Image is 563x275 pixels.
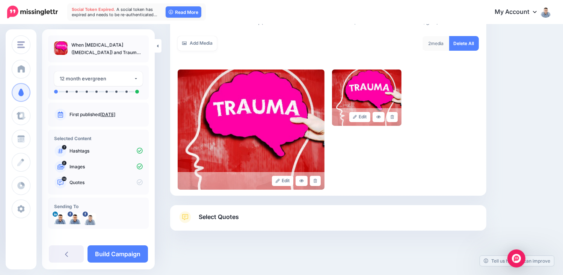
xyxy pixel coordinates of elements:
span: 14 [62,177,67,181]
p: Images [69,163,143,170]
img: 309200387_519672403502646_6161380842403599828_n-bsa138806.jpg [69,213,81,225]
p: First published [69,111,143,118]
h4: Sending To [54,204,143,209]
span: 2 [428,41,431,46]
span: Social Token Expired. [72,7,115,12]
div: 12 month evergreen [60,74,134,83]
img: menu.png [17,41,25,48]
img: 1d4e90d61d811641f91609de8875abee_thumb.jpg [54,41,68,55]
img: 1664260757439-80220.png [54,213,66,225]
p: When [MEDICAL_DATA] ([MEDICAL_DATA]) and Trauma Collide - Understanding the Hidden Link [71,41,143,56]
img: 956733603799bcdd34a9b2d1f92b535c_large.jpg [332,70,401,126]
span: A social token has expired and needs to be re-authenticated… [72,7,157,17]
p: Quotes [69,179,143,186]
img: Missinglettr [7,6,58,18]
a: Read More [166,6,201,18]
a: Edit [349,112,371,122]
div: Open Intercom Messenger [507,249,525,267]
a: Delete All [449,36,479,51]
span: 7 [62,145,66,150]
div: Select Media [178,3,479,190]
img: 1d4e90d61d811641f91609de8875abee_large.jpg [178,70,325,190]
a: Edit [272,176,293,186]
h4: Selected Content [54,136,143,141]
a: Tell us how we can improve [480,256,554,266]
a: [DATE] [100,112,115,117]
span: Select Quotes [199,212,239,222]
img: 314711257_591634639425664_4253036275454092205_n-bsa138807.jpg [84,213,96,225]
a: Add Media [178,36,217,51]
button: 12 month evergreen [54,71,143,86]
a: My Account [487,3,552,21]
div: media [423,36,450,51]
span: 2 [62,161,66,165]
p: Hashtags [69,148,143,154]
a: Select Quotes [178,211,479,231]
